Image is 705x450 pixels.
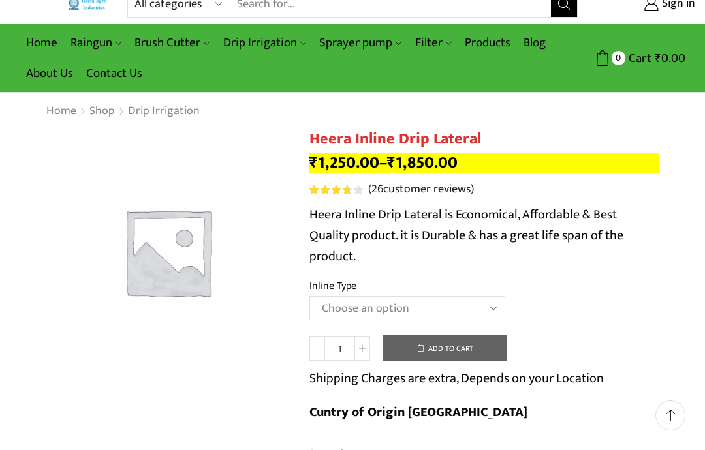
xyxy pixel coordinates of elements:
[128,27,216,58] a: Brush Cutter
[46,103,200,120] nav: Breadcrumb
[387,149,458,176] bdi: 1,850.00
[309,278,356,293] label: Inline Type
[20,58,80,89] a: About Us
[371,179,383,199] span: 26
[612,51,625,65] span: 0
[655,48,685,68] bdi: 0.00
[313,27,408,58] a: Sprayer pump
[20,27,64,58] a: Home
[46,103,77,120] a: Home
[80,58,149,89] a: Contact Us
[309,149,379,176] bdi: 1,250.00
[64,27,128,58] a: Raingun
[409,27,458,58] a: Filter
[309,149,318,176] span: ₹
[309,130,659,149] h1: Heera Inline Drip Lateral
[325,336,354,361] input: Product quantity
[309,401,527,423] b: Cuntry of Origin [GEOGRAPHIC_DATA]
[309,368,604,389] p: Shipping Charges are extra, Depends on your Location
[625,50,651,67] span: Cart
[387,149,396,176] span: ₹
[458,27,517,58] a: Products
[309,185,362,194] div: Rated 3.81 out of 5
[655,48,661,68] span: ₹
[517,27,552,58] a: Blog
[368,181,474,198] a: (26customer reviews)
[591,46,685,70] a: 0 Cart ₹0.00
[46,130,290,374] img: Placeholder
[383,335,507,361] button: Add to cart
[309,153,659,173] p: –
[309,185,350,194] span: Rated out of 5 based on customer ratings
[309,204,659,267] p: Heera Inline Drip Lateral is Economical, Affordable & Best Quality product. it is Durable & has a...
[89,103,116,120] a: Shop
[127,103,200,120] a: Drip Irrigation
[217,27,313,58] a: Drip Irrigation
[309,185,365,194] span: 26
